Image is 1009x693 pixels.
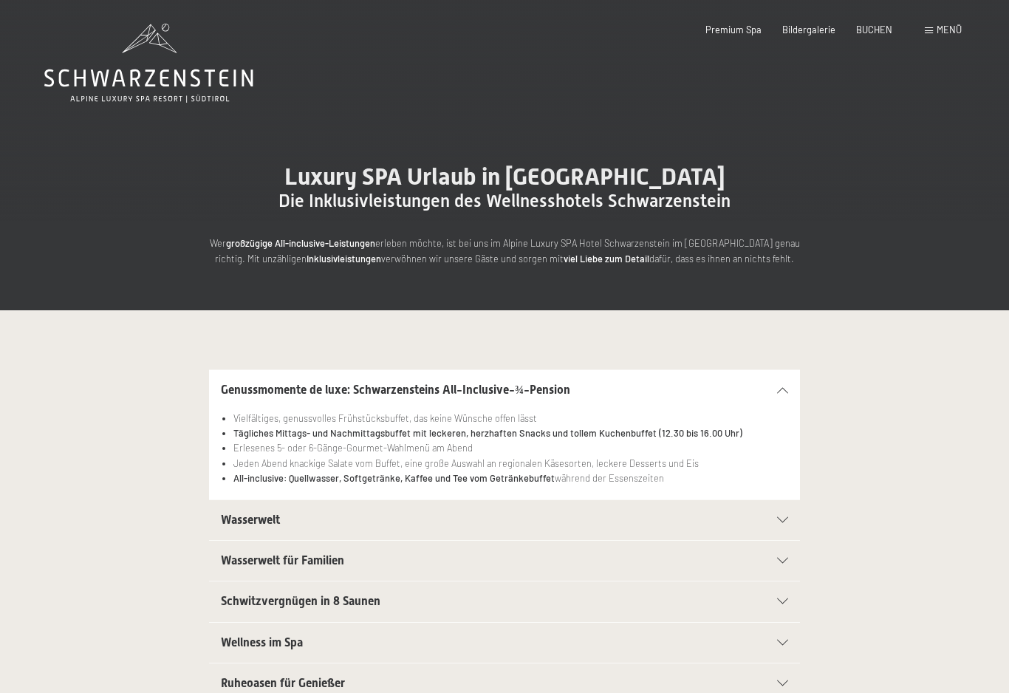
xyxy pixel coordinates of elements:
span: Genussmomente de luxe: Schwarzensteins All-Inclusive-¾-Pension [221,383,570,397]
li: Erlesenes 5- oder 6-Gänge-Gourmet-Wahlmenü am Abend [233,440,788,455]
li: Vielfältiges, genussvolles Frühstücksbuffet, das keine Wünsche offen lässt [233,411,788,426]
a: Bildergalerie [782,24,835,35]
strong: Inklusivleistungen [307,253,381,264]
span: Die Inklusivleistungen des Wellnesshotels Schwarzenstein [278,191,731,211]
strong: All-inclusive: Quellwasser, Softgetränke, Kaffee und Tee vom Getränkebuffet [233,472,555,484]
span: Luxury SPA Urlaub in [GEOGRAPHIC_DATA] [284,163,725,191]
span: Wasserwelt [221,513,280,527]
a: Premium Spa [705,24,762,35]
span: Wellness im Spa [221,635,303,649]
span: Menü [937,24,962,35]
strong: Tägliches Mittags- und Nachmittagsbuffet mit leckeren, herzhaften Snacks und tollem Kuchenbuffet ... [233,427,742,439]
span: Schwitzvergnügen in 8 Saunen [221,594,380,608]
a: BUCHEN [856,24,892,35]
p: Wer erleben möchte, ist bei uns im Alpine Luxury SPA Hotel Schwarzenstein im [GEOGRAPHIC_DATA] ge... [209,236,800,266]
span: Wasserwelt für Familien [221,553,344,567]
strong: viel Liebe zum Detail [564,253,649,264]
li: während der Essenszeiten [233,471,788,485]
li: Jeden Abend knackige Salate vom Buffet, eine große Auswahl an regionalen Käsesorten, leckere Dess... [233,456,788,471]
strong: großzügige All-inclusive-Leistungen [226,237,375,249]
span: Ruheoasen für Genießer [221,676,345,690]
